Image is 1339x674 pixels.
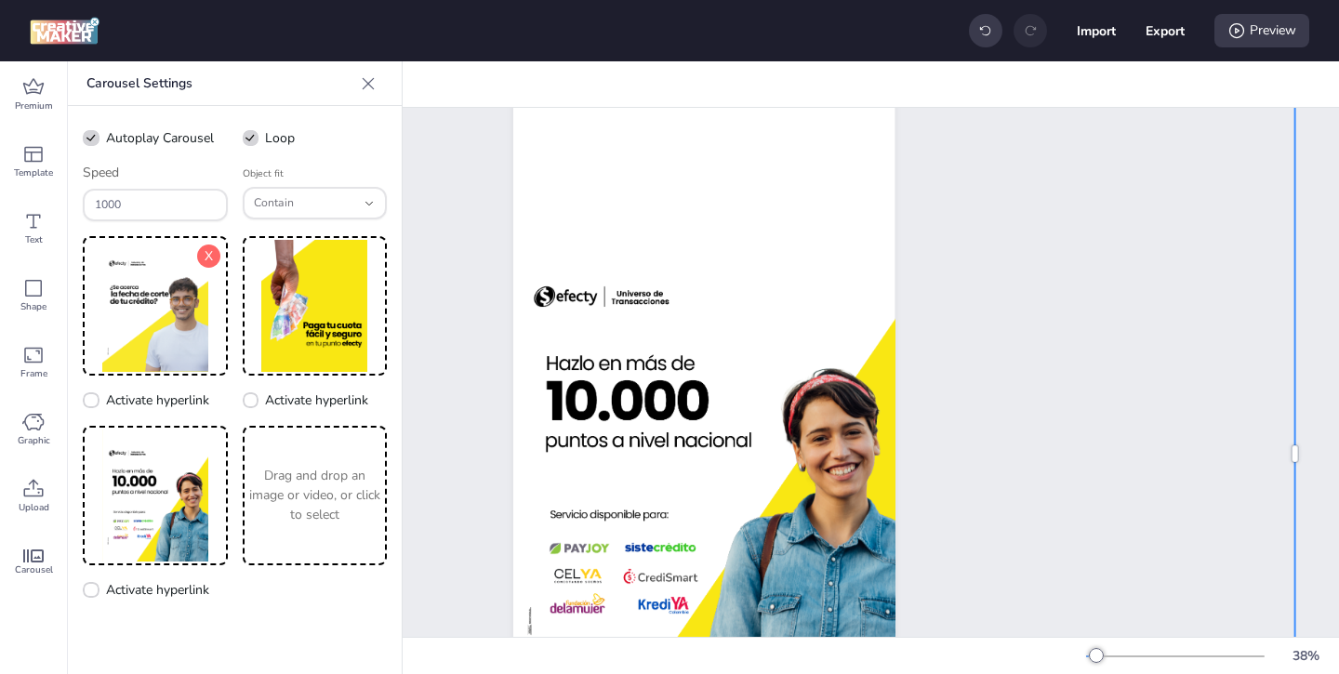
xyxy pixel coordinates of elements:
[14,165,53,180] span: Template
[25,232,43,247] span: Text
[15,99,53,113] span: Premium
[30,17,99,45] img: logo Creative Maker
[254,195,356,212] span: Contain
[86,61,353,106] p: Carousel Settings
[18,433,50,448] span: Graphic
[19,500,49,515] span: Upload
[1214,14,1309,47] div: Preview
[83,163,119,182] label: Speed
[15,562,53,577] span: Carousel
[20,299,46,314] span: Shape
[106,580,209,600] span: Activate hyperlink
[1146,11,1185,50] button: Export
[197,244,220,268] button: X
[243,187,388,219] button: Object fit
[246,466,384,524] p: Drag and drop an image or video, or click to select
[265,390,368,410] span: Activate hyperlink
[243,167,284,180] label: Object fit
[86,240,224,372] img: Preview
[86,430,224,562] img: Preview
[265,128,295,148] span: Loop
[20,366,47,381] span: Frame
[246,240,384,372] img: Preview
[106,128,214,148] span: Autoplay Carousel
[1283,646,1328,666] div: 38 %
[1077,11,1116,50] button: Import
[106,390,209,410] span: Activate hyperlink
